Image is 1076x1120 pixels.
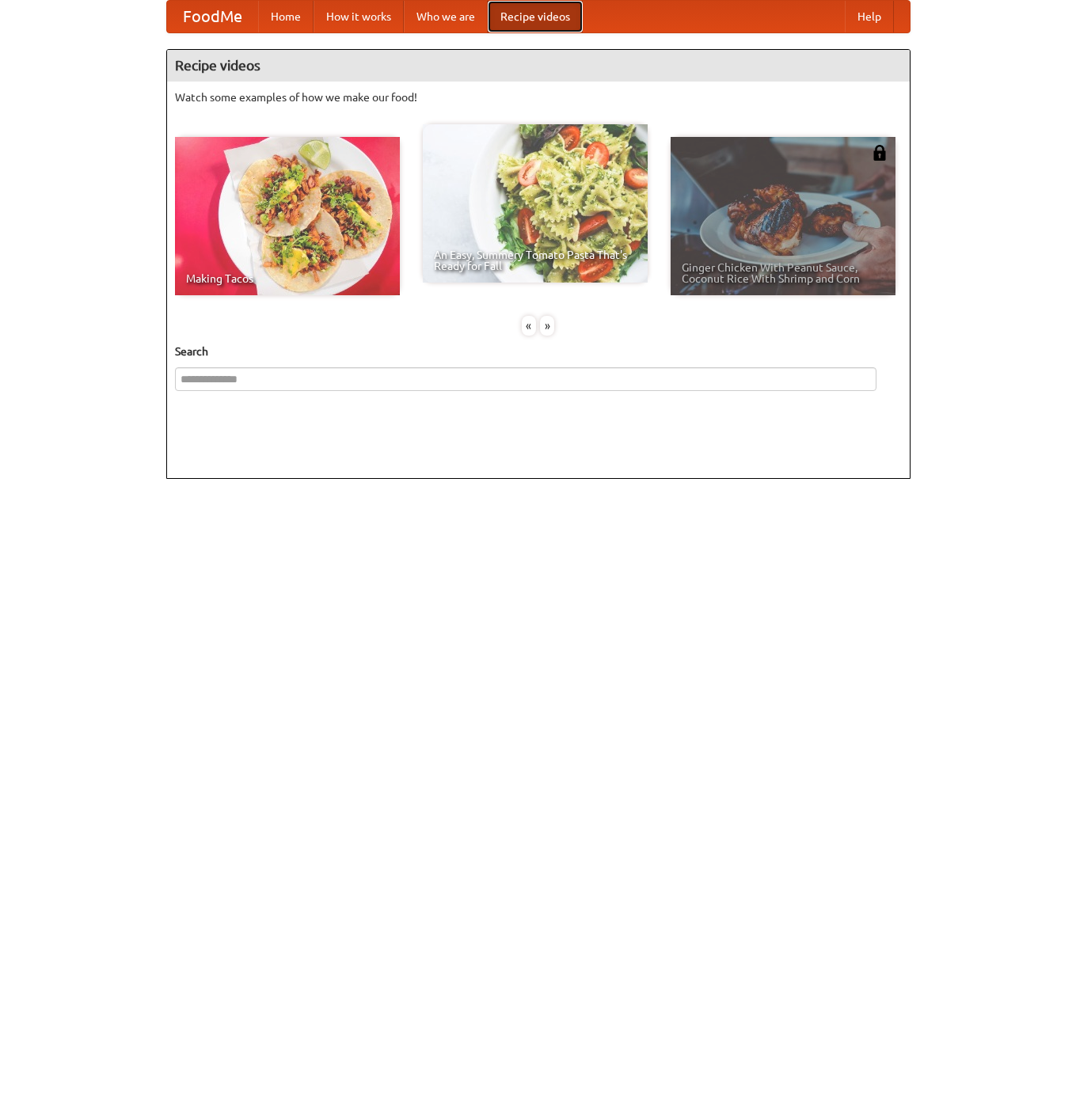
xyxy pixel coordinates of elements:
p: Watch some examples of how we make our food! [175,89,902,105]
span: An Easy, Summery Tomato Pasta That's Ready for Fall [434,249,637,271]
a: Making Tacos [175,137,400,295]
a: FoodMe [167,1,258,32]
h4: Recipe videos [167,50,910,82]
a: An Easy, Summery Tomato Pasta That's Ready for Fall [423,124,648,283]
div: » [540,316,554,336]
a: How it works [314,1,404,32]
a: Help [845,1,894,32]
a: Who we are [404,1,488,32]
div: « [522,316,536,336]
h5: Search [175,344,902,359]
img: 483408.png [872,145,888,161]
a: Recipe videos [488,1,583,32]
span: Making Tacos [186,273,389,284]
a: Home [258,1,314,32]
